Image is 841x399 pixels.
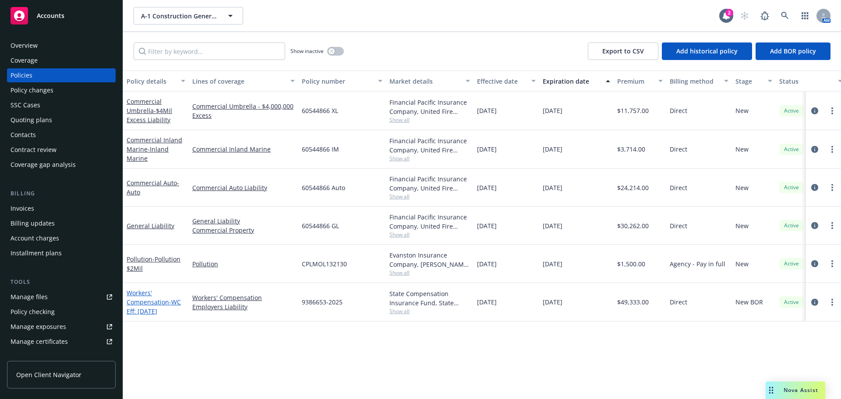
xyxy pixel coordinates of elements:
[617,221,649,230] span: $30,262.00
[539,71,614,92] button: Expiration date
[783,184,800,191] span: Active
[670,106,687,115] span: Direct
[617,297,649,307] span: $49,333.00
[7,98,116,112] a: SSC Cases
[736,7,753,25] a: Start snowing
[809,297,820,307] a: circleInformation
[11,305,55,319] div: Policy checking
[298,71,386,92] button: Policy number
[735,77,763,86] div: Stage
[7,53,116,67] a: Coverage
[543,106,562,115] span: [DATE]
[192,293,295,302] a: Workers' Compensation
[602,47,644,55] span: Export to CSV
[189,71,298,92] button: Lines of coverage
[192,302,295,311] a: Employers Liability
[827,144,837,155] a: more
[389,231,470,238] span: Show all
[11,143,57,157] div: Contract review
[7,201,116,215] a: Invoices
[11,68,32,82] div: Policies
[783,222,800,230] span: Active
[670,297,687,307] span: Direct
[127,77,176,86] div: Policy details
[134,7,243,25] button: A-1 Construction General Engineering, Inc.
[302,259,347,268] span: CPLMOL132130
[776,7,794,25] a: Search
[783,107,800,115] span: Active
[141,11,217,21] span: A-1 Construction General Engineering, Inc.
[7,290,116,304] a: Manage files
[809,106,820,116] a: circleInformation
[192,145,295,154] a: Commercial Inland Marine
[11,335,68,349] div: Manage certificates
[474,71,539,92] button: Effective date
[756,42,830,60] button: Add BOR policy
[543,259,562,268] span: [DATE]
[7,278,116,286] div: Tools
[389,155,470,162] span: Show all
[827,297,837,307] a: more
[192,216,295,226] a: General Liability
[7,158,116,172] a: Coverage gap analysis
[7,128,116,142] a: Contacts
[389,193,470,200] span: Show all
[617,77,653,86] div: Premium
[134,42,285,60] input: Filter by keyword...
[37,12,64,19] span: Accounts
[477,106,497,115] span: [DATE]
[670,259,725,268] span: Agency - Pay in full
[127,97,172,124] a: Commercial Umbrella
[7,335,116,349] a: Manage certificates
[389,174,470,193] div: Financial Pacific Insurance Company, United Fire Group (UFG)
[796,7,814,25] a: Switch app
[477,183,497,192] span: [DATE]
[617,145,645,154] span: $3,714.00
[7,350,116,364] a: Manage claims
[7,305,116,319] a: Policy checking
[783,260,800,268] span: Active
[7,189,116,198] div: Billing
[735,106,749,115] span: New
[389,98,470,116] div: Financial Pacific Insurance Company, United Fire Group (UFG)
[827,258,837,269] a: more
[127,179,179,196] a: Commercial Auto
[290,47,324,55] span: Show inactive
[477,297,497,307] span: [DATE]
[735,183,749,192] span: New
[11,39,38,53] div: Overview
[302,183,345,192] span: 60544866 Auto
[543,77,601,86] div: Expiration date
[192,226,295,235] a: Commercial Property
[676,47,738,55] span: Add historical policy
[477,221,497,230] span: [DATE]
[386,71,474,92] button: Market details
[666,71,732,92] button: Billing method
[11,231,59,245] div: Account charges
[784,386,818,394] span: Nova Assist
[192,77,285,86] div: Lines of coverage
[662,42,752,60] button: Add historical policy
[11,246,62,260] div: Installment plans
[7,216,116,230] a: Billing updates
[732,71,776,92] button: Stage
[735,297,763,307] span: New BOR
[617,259,645,268] span: $1,500.00
[783,298,800,306] span: Active
[127,145,169,162] span: - Inland Marine
[192,183,295,192] a: Commercial Auto Liability
[127,136,182,162] a: Commercial Inland Marine
[827,182,837,193] a: more
[302,221,339,230] span: 60544866 GL
[7,320,116,334] a: Manage exposures
[11,320,66,334] div: Manage exposures
[389,212,470,231] div: Financial Pacific Insurance Company, United Fire Group (UFG)
[11,53,38,67] div: Coverage
[617,183,649,192] span: $24,214.00
[302,297,343,307] span: 9386653-2025
[735,259,749,268] span: New
[11,98,40,112] div: SSC Cases
[11,201,34,215] div: Invoices
[302,145,339,154] span: 60544866 IM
